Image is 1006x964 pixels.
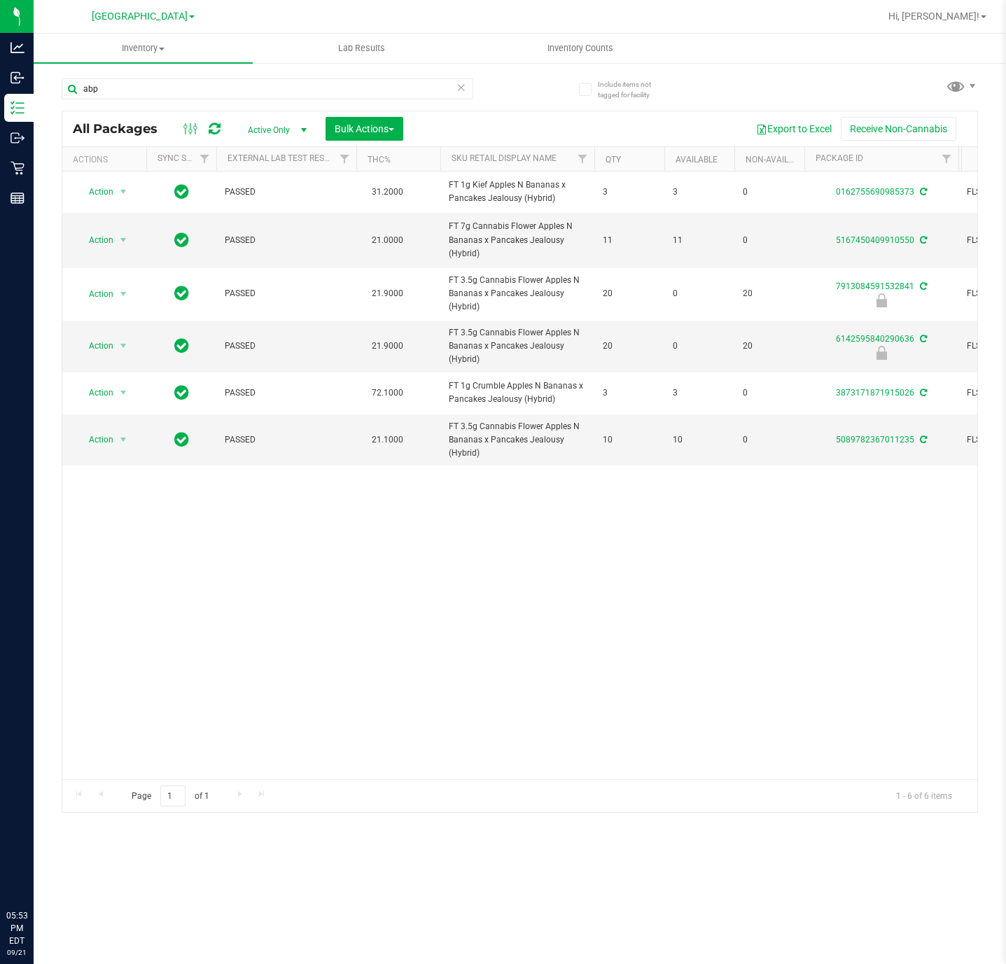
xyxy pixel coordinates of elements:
[802,293,960,307] div: Newly Received
[365,284,410,304] span: 21.9000
[365,430,410,450] span: 21.1000
[743,186,796,199] span: 0
[335,123,394,134] span: Bulk Actions
[747,117,841,141] button: Export to Excel
[603,433,656,447] span: 10
[115,383,132,403] span: select
[115,284,132,304] span: select
[76,284,114,304] span: Action
[225,433,348,447] span: PASSED
[918,187,927,197] span: Sync from Compliance System
[34,34,253,63] a: Inventory
[571,147,594,171] a: Filter
[743,287,796,300] span: 20
[76,430,114,449] span: Action
[11,161,25,175] inline-svg: Retail
[836,334,914,344] a: 6142595840290636
[225,186,348,199] span: PASSED
[918,388,927,398] span: Sync from Compliance System
[365,230,410,251] span: 21.0000
[471,34,690,63] a: Inventory Counts
[120,785,221,807] span: Page of 1
[11,131,25,145] inline-svg: Outbound
[11,41,25,55] inline-svg: Analytics
[6,947,27,958] p: 09/21
[603,287,656,300] span: 20
[529,42,632,55] span: Inventory Counts
[225,386,348,400] span: PASSED
[225,287,348,300] span: PASSED
[115,230,132,250] span: select
[76,230,114,250] span: Action
[673,433,726,447] span: 10
[673,287,726,300] span: 0
[885,785,963,806] span: 1 - 6 of 6 items
[73,155,141,165] div: Actions
[158,153,211,163] a: Sync Status
[365,182,410,202] span: 31.2000
[598,79,668,100] span: Include items not tagged for facility
[918,334,927,344] span: Sync from Compliance System
[449,379,586,406] span: FT 1g Crumble Apples N Bananas x Pancakes Jealousy (Hybrid)
[73,121,172,137] span: All Packages
[333,147,356,171] a: Filter
[603,340,656,353] span: 20
[673,234,726,247] span: 11
[918,281,927,291] span: Sync from Compliance System
[11,191,25,205] inline-svg: Reports
[841,117,956,141] button: Receive Non-Cannabis
[115,182,132,202] span: select
[193,147,216,171] a: Filter
[174,230,189,250] span: In Sync
[918,435,927,445] span: Sync from Compliance System
[6,909,27,947] p: 05:53 PM EDT
[456,78,466,97] span: Clear
[816,153,863,163] a: Package ID
[449,179,586,205] span: FT 1g Kief Apples N Bananas x Pancakes Jealousy (Hybrid)
[160,785,186,807] input: 1
[802,346,960,360] div: Newly Received
[449,326,586,367] span: FT 3.5g Cannabis Flower Apples N Bananas x Pancakes Jealousy (Hybrid)
[174,430,189,449] span: In Sync
[11,71,25,85] inline-svg: Inbound
[14,852,56,894] iframe: Resource center
[836,435,914,445] a: 5089782367011235
[225,340,348,353] span: PASSED
[603,234,656,247] span: 11
[368,155,391,165] a: THC%
[253,34,472,63] a: Lab Results
[76,182,114,202] span: Action
[365,336,410,356] span: 21.9000
[673,340,726,353] span: 0
[836,187,914,197] a: 0162755690985373
[92,11,188,22] span: [GEOGRAPHIC_DATA]
[319,42,404,55] span: Lab Results
[174,383,189,403] span: In Sync
[606,155,621,165] a: Qty
[76,336,114,356] span: Action
[115,430,132,449] span: select
[115,336,132,356] span: select
[603,386,656,400] span: 3
[76,383,114,403] span: Action
[225,234,348,247] span: PASSED
[743,386,796,400] span: 0
[836,281,914,291] a: 7913084591532841
[11,101,25,115] inline-svg: Inventory
[449,220,586,260] span: FT 7g Cannabis Flower Apples N Bananas x Pancakes Jealousy (Hybrid)
[603,186,656,199] span: 3
[743,433,796,447] span: 0
[62,78,473,99] input: Search Package ID, Item Name, SKU, Lot or Part Number...
[174,284,189,303] span: In Sync
[228,153,337,163] a: External Lab Test Result
[836,388,914,398] a: 3873171871915026
[449,274,586,314] span: FT 3.5g Cannabis Flower Apples N Bananas x Pancakes Jealousy (Hybrid)
[452,153,557,163] a: Sku Retail Display Name
[174,336,189,356] span: In Sync
[743,234,796,247] span: 0
[673,386,726,400] span: 3
[743,340,796,353] span: 20
[365,383,410,403] span: 72.1000
[888,11,979,22] span: Hi, [PERSON_NAME]!
[673,186,726,199] span: 3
